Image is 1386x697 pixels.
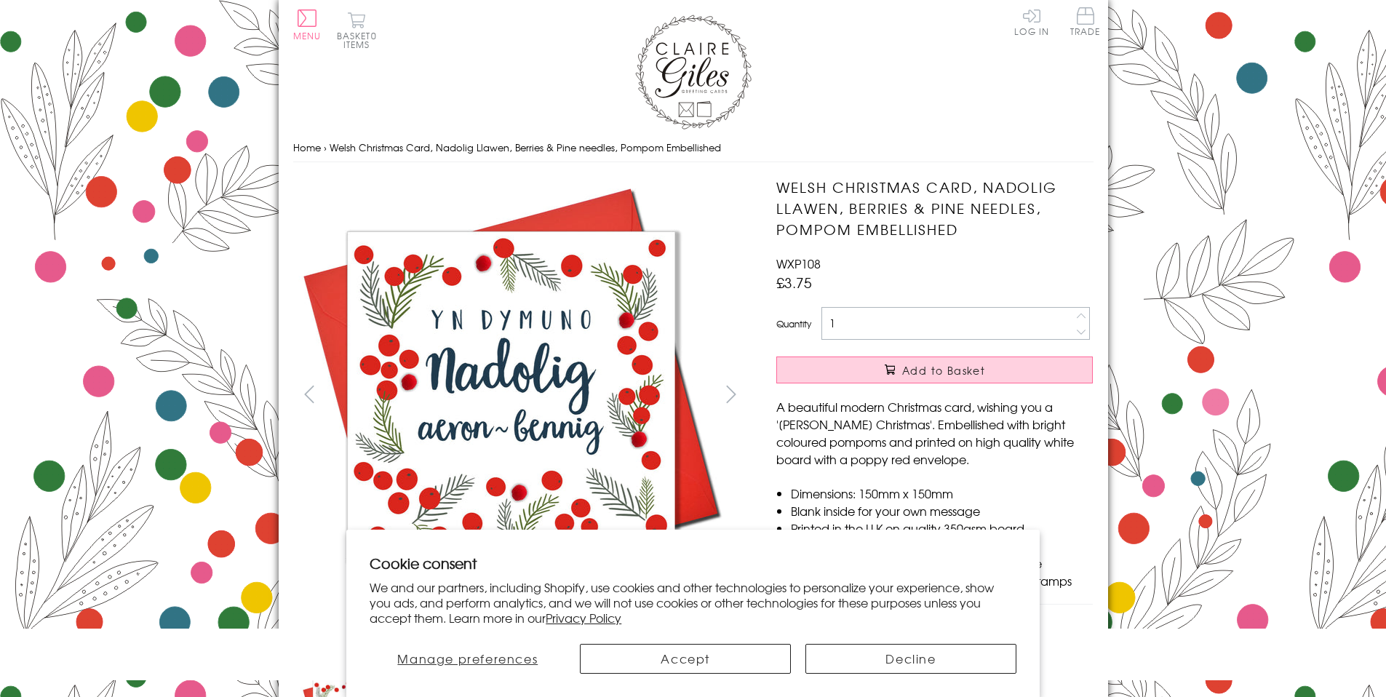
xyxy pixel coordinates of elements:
li: Dimensions: 150mm x 150mm [791,485,1093,502]
button: Menu [293,9,322,40]
button: next [714,378,747,410]
button: prev [293,378,326,410]
h2: Cookie consent [370,553,1016,573]
span: Manage preferences [397,650,538,667]
span: Menu [293,29,322,42]
li: Blank inside for your own message [791,502,1093,519]
label: Quantity [776,317,811,330]
button: Decline [805,644,1016,674]
span: Trade [1070,7,1101,36]
a: Privacy Policy [546,609,621,626]
li: Printed in the U.K on quality 350gsm board [791,519,1093,537]
h1: Welsh Christmas Card, Nadolig Llawen, Berries & Pine needles, Pompom Embellished [776,177,1093,239]
button: Manage preferences [370,644,565,674]
span: › [324,140,327,154]
span: £3.75 [776,272,812,292]
nav: breadcrumbs [293,133,1094,163]
img: Welsh Christmas Card, Nadolig Llawen, Berries & Pine needles, Pompom Embellished [747,177,1184,526]
img: Claire Giles Greetings Cards [635,15,752,130]
span: WXP108 [776,255,821,272]
a: Trade [1070,7,1101,39]
span: Welsh Christmas Card, Nadolig Llawen, Berries & Pine needles, Pompom Embellished [330,140,721,154]
a: Home [293,140,321,154]
button: Basket0 items [337,12,377,49]
button: Add to Basket [776,357,1093,383]
a: Log In [1014,7,1049,36]
img: Welsh Christmas Card, Nadolig Llawen, Berries & Pine needles, Pompom Embellished [292,177,729,613]
p: We and our partners, including Shopify, use cookies and other technologies to personalize your ex... [370,580,1016,625]
p: A beautiful modern Christmas card, wishing you a '[PERSON_NAME] Christmas'. Embellished with brig... [776,398,1093,468]
button: Accept [580,644,791,674]
span: 0 items [343,29,377,51]
span: Add to Basket [902,363,985,378]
